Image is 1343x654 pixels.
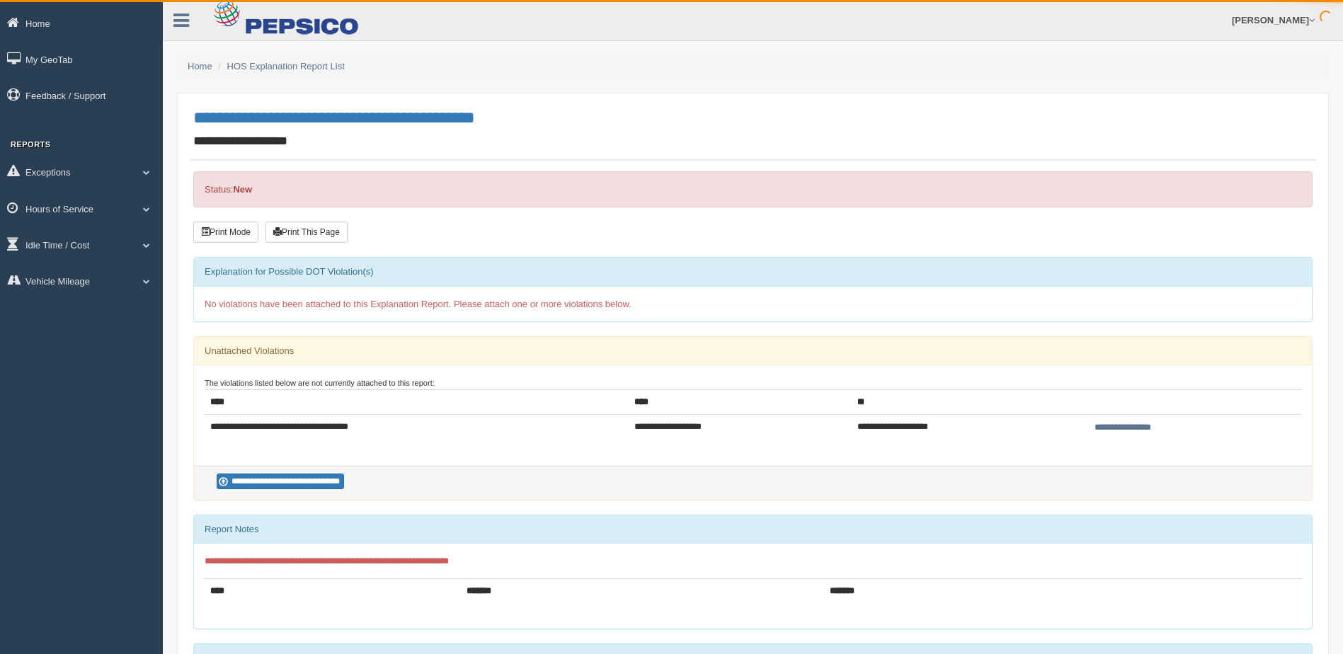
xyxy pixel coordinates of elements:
[205,379,435,387] small: The violations listed below are not currently attached to this report:
[194,337,1312,365] div: Unattached Violations
[227,61,345,71] a: HOS Explanation Report List
[205,299,632,309] span: No violations have been attached to this Explanation Report. Please attach one or more violations...
[194,515,1312,544] div: Report Notes
[194,258,1312,286] div: Explanation for Possible DOT Violation(s)
[193,171,1313,207] div: Status:
[188,61,212,71] a: Home
[193,222,258,243] button: Print Mode
[265,222,348,243] button: Print This Page
[233,184,252,195] strong: New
